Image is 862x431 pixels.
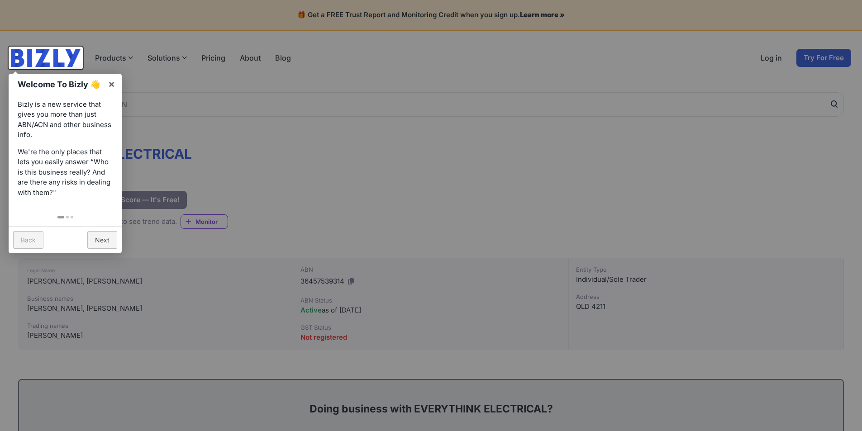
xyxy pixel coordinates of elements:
[18,147,113,198] p: We're the only places that lets you easily answer “Who is this business really? And are there any...
[13,231,43,249] a: Back
[101,74,122,94] a: ×
[18,78,103,90] h1: Welcome To Bizly 👋
[18,99,113,140] p: Bizly is a new service that gives you more than just ABN/ACN and other business info.
[87,231,117,249] a: Next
